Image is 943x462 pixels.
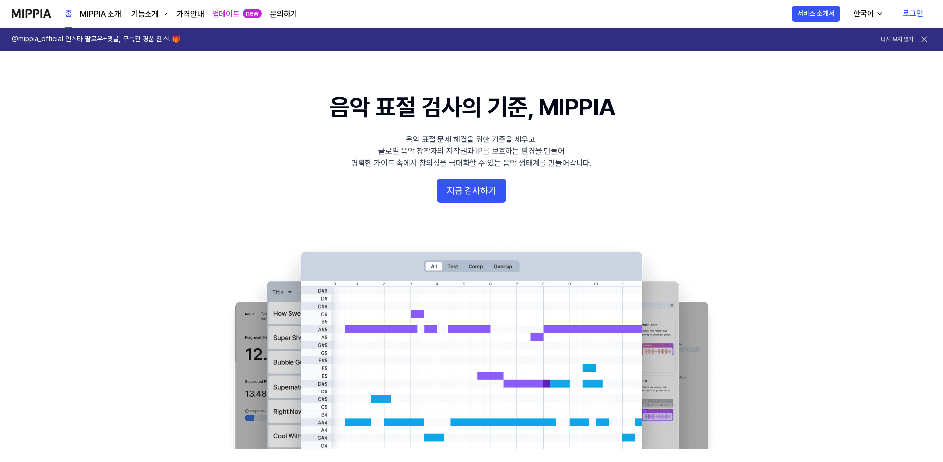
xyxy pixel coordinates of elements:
button: 지금 검사하기 [437,179,506,203]
div: 음악 표절 문제 해결을 위한 기준을 세우고, 글로벌 음악 창작자의 저작권과 IP를 보호하는 환경을 만들어 명확한 가이드 속에서 창의성을 극대화할 수 있는 음악 생태계를 만들어... [351,134,592,169]
button: 다시 보지 않기 [881,36,913,44]
a: MIPPIA 소개 [80,8,121,20]
h1: @mippia_official 인스타 팔로우+댓글, 구독권 경품 찬스! 🎁 [12,35,180,44]
button: 서비스 소개서 [792,6,840,22]
div: new [243,9,262,19]
button: 기능소개 [129,8,169,20]
a: 문의하기 [270,8,297,20]
a: 홈 [65,0,72,28]
a: 가격안내 [177,8,204,20]
div: 한국어 [851,8,876,20]
img: main Image [215,242,728,449]
a: 업데이트 [212,8,240,20]
h1: 음악 표절 검사의 기준, MIPPIA [329,91,614,124]
div: 기능소개 [129,8,161,20]
button: 한국어 [845,4,890,24]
